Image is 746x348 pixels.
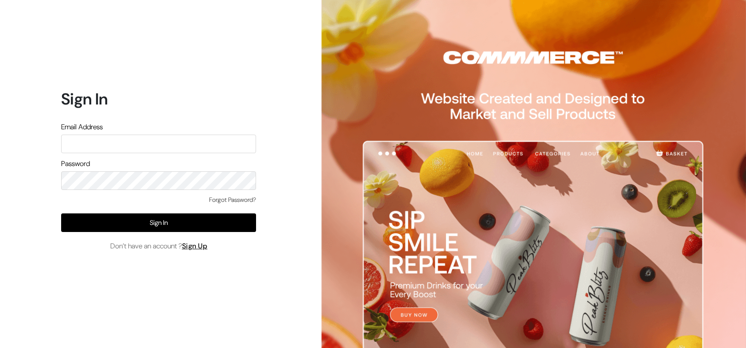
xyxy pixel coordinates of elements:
label: Email Address [61,122,103,132]
label: Password [61,159,90,169]
a: Sign Up [182,241,208,251]
a: Forgot Password? [209,195,256,205]
button: Sign In [61,213,256,232]
span: Don’t have an account ? [110,241,208,251]
h1: Sign In [61,89,256,108]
